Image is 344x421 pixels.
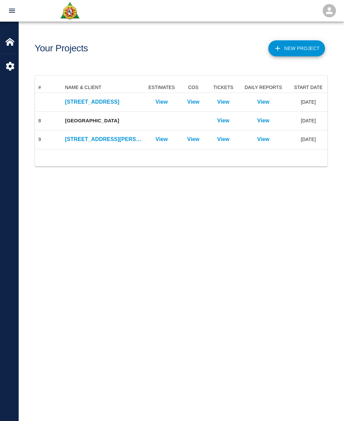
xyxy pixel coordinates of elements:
div: NAME & CLIENT [65,82,101,93]
a: [STREET_ADDRESS] [65,98,142,106]
a: View [217,98,230,106]
a: View [187,98,200,106]
a: View [156,98,168,106]
div: COS [178,82,208,93]
div: 9 [38,136,41,143]
a: View [257,98,270,106]
a: View [156,135,168,143]
div: START DATE [294,82,323,93]
div: ESTIMATES [145,82,178,93]
a: View [217,117,230,125]
div: NAME & CLIENT [62,82,145,93]
div: [DATE] [288,93,328,112]
div: 8 [38,117,41,124]
div: TICKETS [208,82,238,93]
iframe: Chat Widget [230,349,344,421]
a: View [187,135,200,143]
div: START DATE [288,82,328,93]
div: # [38,82,41,93]
a: View [217,135,230,143]
button: New Project [268,40,325,56]
div: DAILY REPORTS [245,82,282,93]
img: Roger & Sons Concrete [60,1,80,20]
div: ESTIMATES [148,82,175,93]
h1: Your Projects [35,43,88,54]
div: DAILY REPORTS [238,82,288,93]
a: View [257,135,270,143]
div: [DATE] [288,112,328,130]
button: open drawer [4,3,20,19]
a: View [257,117,270,125]
div: [DATE] [288,130,328,149]
a: [STREET_ADDRESS][PERSON_NAME] [65,135,142,143]
p: [GEOGRAPHIC_DATA] [65,117,142,125]
div: COS [188,82,199,93]
div: # [35,82,62,93]
div: TICKETS [213,82,233,93]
